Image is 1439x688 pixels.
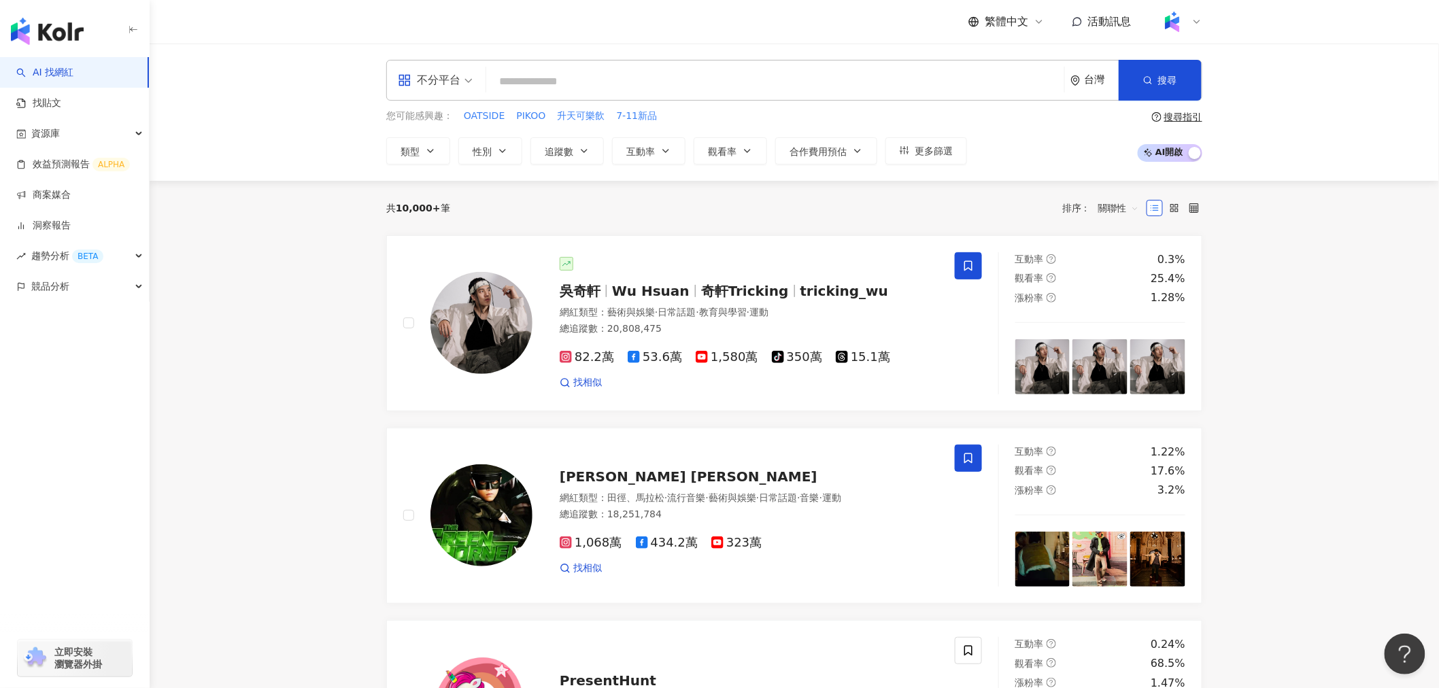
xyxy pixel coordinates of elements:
a: 找相似 [560,376,602,390]
span: 搜尋 [1158,75,1177,86]
span: 找相似 [573,562,602,575]
button: 性別 [458,137,522,165]
a: 商案媒合 [16,188,71,202]
span: · [819,492,822,503]
span: 7-11新品 [617,109,658,123]
img: post-image [1130,532,1185,587]
a: 找相似 [560,562,602,575]
span: 音樂 [800,492,819,503]
span: 教育與學習 [699,307,747,317]
div: BETA [72,250,103,263]
span: 323萬 [711,536,762,550]
button: 更多篩選 [885,137,967,165]
button: OATSIDE [463,109,505,124]
div: 0.24% [1151,637,1185,652]
span: 類型 [401,146,420,157]
span: 互動率 [626,146,655,157]
span: appstore [398,73,411,87]
span: 奇軒Tricking [701,283,789,299]
span: question-circle [1047,639,1056,649]
span: 升天可樂飲 [558,109,605,123]
img: Kolr%20app%20icon%20%281%29.png [1159,9,1185,35]
span: 觀看率 [1015,273,1044,283]
span: question-circle [1047,254,1056,264]
button: 合作費用預估 [775,137,877,165]
span: 合作費用預估 [790,146,847,157]
span: 觀看率 [1015,465,1044,476]
span: question-circle [1152,112,1162,122]
span: 趨勢分析 [31,241,103,271]
span: tricking_wu [800,283,889,299]
span: · [664,492,667,503]
span: 53.6萬 [628,350,682,364]
a: KOL Avatar[PERSON_NAME] [PERSON_NAME]網紅類型：田徑、馬拉松·流行音樂·藝術與娛樂·日常話題·音樂·運動總追蹤數：18,251,7841,068萬434.2萬... [386,428,1202,604]
div: 網紅類型 ： [560,492,938,505]
span: 1,580萬 [696,350,758,364]
button: 7-11新品 [616,109,658,124]
img: post-image [1015,532,1070,587]
button: PIKOO [515,109,546,124]
span: 性別 [473,146,492,157]
span: 藝術與娛樂 [607,307,655,317]
span: 您可能感興趣： [386,109,453,123]
img: chrome extension [22,647,48,669]
span: 日常話題 [658,307,696,317]
img: KOL Avatar [430,464,532,566]
img: post-image [1130,339,1185,394]
span: 日常話題 [759,492,797,503]
img: post-image [1015,339,1070,394]
span: PIKOO [516,109,545,123]
div: 1.22% [1151,445,1185,460]
button: 互動率 [612,137,685,165]
span: question-circle [1047,658,1056,668]
a: 效益預測報告ALPHA [16,158,130,171]
div: 共 筆 [386,203,450,213]
span: question-circle [1047,485,1056,495]
span: rise [16,252,26,261]
span: 互動率 [1015,446,1044,457]
span: 15.1萬 [836,350,890,364]
button: 追蹤數 [530,137,604,165]
span: 田徑、馬拉松 [607,492,664,503]
span: environment [1070,75,1081,86]
div: 3.2% [1157,483,1185,498]
div: 25.4% [1151,271,1185,286]
span: 漲粉率 [1015,677,1044,688]
span: 追蹤數 [545,146,573,157]
span: · [705,492,708,503]
span: · [655,307,658,317]
span: question-circle [1047,678,1056,687]
span: question-circle [1047,273,1056,283]
span: 觀看率 [1015,658,1044,669]
span: 觀看率 [708,146,737,157]
span: [PERSON_NAME] [PERSON_NAME] [560,468,817,485]
div: 總追蹤數 ： 20,808,475 [560,322,938,336]
span: 找相似 [573,376,602,390]
div: 1.28% [1151,290,1185,305]
button: 觀看率 [694,137,767,165]
a: KOL Avatar吳奇軒Wu Hsuan奇軒Trickingtricking_wu網紅類型：藝術與娛樂·日常話題·教育與學習·運動總追蹤數：20,808,47582.2萬53.6萬1,580萬... [386,235,1202,411]
span: 關聯性 [1098,197,1139,219]
div: 不分平台 [398,69,460,91]
span: question-circle [1047,466,1056,475]
div: 68.5% [1151,656,1185,671]
button: 升天可樂飲 [557,109,606,124]
span: 立即安裝 瀏覽器外掛 [54,646,102,670]
span: 1,068萬 [560,536,622,550]
span: 藝術與娛樂 [709,492,756,503]
img: KOL Avatar [430,272,532,374]
span: 運動 [822,492,841,503]
span: 互動率 [1015,254,1044,264]
span: Wu Hsuan [612,283,690,299]
span: OATSIDE [464,109,505,123]
div: 總追蹤數 ： 18,251,784 [560,508,938,521]
span: 流行音樂 [667,492,705,503]
span: 82.2萬 [560,350,614,364]
span: 競品分析 [31,271,69,302]
a: searchAI 找網紅 [16,66,73,80]
span: · [747,307,749,317]
div: 17.6% [1151,464,1185,479]
div: 搜尋指引 [1164,111,1202,122]
div: 台灣 [1085,74,1119,86]
span: 350萬 [772,350,822,364]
